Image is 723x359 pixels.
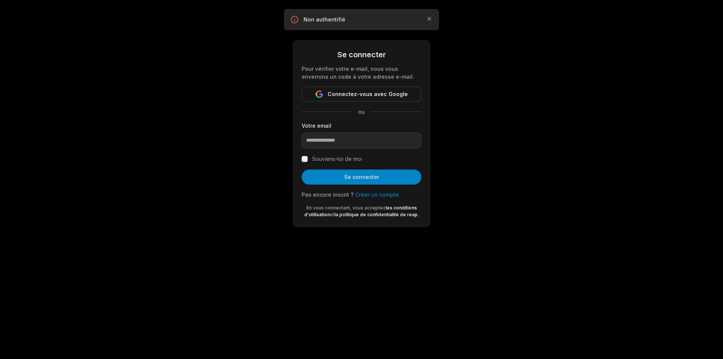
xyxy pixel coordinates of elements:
font: Votre email [302,122,331,129]
font: Non authentifié [304,16,345,23]
font: Souviens-toi de moi [312,156,362,162]
font: Pour vérifier votre e-mail, nous vous enverrons un code à votre adresse e-mail. [302,66,414,80]
font: En vous connectant, vous acceptez [307,205,386,211]
a: Créer un compte [355,191,399,198]
button: Connectez-vous avec Google [302,87,421,102]
a: la politique de confidentialité de reap [334,212,418,217]
font: Se connecter [344,174,379,180]
a: les conditions d'utilisation [304,205,417,217]
font: . [418,212,419,217]
font: Se connecter [337,50,386,59]
font: et [330,212,334,217]
font: Connectez-vous avec Google [328,91,408,97]
font: ou [358,108,365,115]
font: Pas encore inscrit ? [302,191,354,198]
button: Se connecter [302,170,421,185]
